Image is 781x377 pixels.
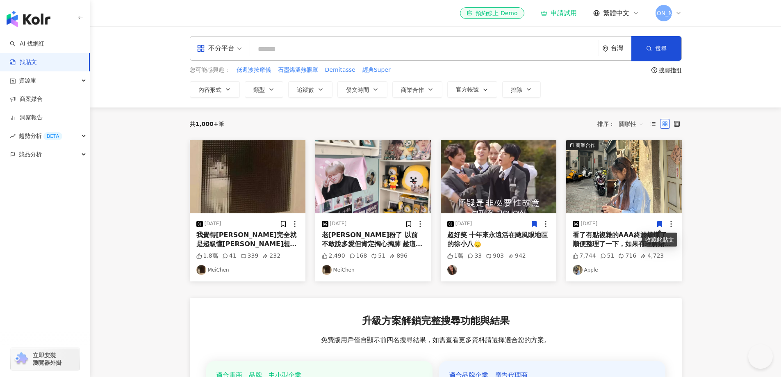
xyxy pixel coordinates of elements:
[190,66,230,74] span: 您可能感興趣：
[371,252,385,260] div: 51
[659,67,682,73] div: 搜尋指引
[631,36,681,61] button: 搜尋
[322,231,424,249] div: 老[PERSON_NAME]粉了 以前不敢說多愛但肯定掏心掏肺 趁這波熱潮 來送幸福 官方正版[PERSON_NAME]（還有滿多沒拍到反正就是全送）（不要問我還有什麼反正就是全寄給你）、展覽照...
[346,87,369,93] span: 發文時間
[196,265,299,275] a: KOL AvatarMeiChen
[278,66,318,74] span: 石墨烯溫熱眼罩
[467,9,517,17] div: 預約線上 Demo
[362,314,510,328] span: 升級方案解鎖完整搜尋功能與結果
[10,95,43,103] a: 商案媒合
[362,66,391,75] button: 經典Super
[486,252,504,260] div: 903
[389,252,408,260] div: 896
[288,81,332,98] button: 追蹤數
[10,114,43,122] a: 洞察報告
[467,252,482,260] div: 33
[222,252,237,260] div: 41
[205,220,221,227] div: [DATE]
[603,9,629,18] span: 繁體中文
[573,231,675,249] div: 看了有點複雜的AAA終於搞懂了 順便整理了一下，如果有理解錯誤也歡迎糾正 🔹12/6（六） AAA頒獎典禮 有表演+有合作舞台+頒獎典禮 售票時間： 9/6（六） 13:00 interpark...
[447,265,550,275] a: KOL Avatar
[10,40,44,48] a: searchAI 找網紅
[196,265,206,275] img: KOL Avatar
[748,344,773,369] iframe: Help Scout Beacon - Open
[566,140,682,213] img: post-image
[619,117,644,130] span: 關聯性
[618,252,636,260] div: 716
[447,81,497,98] button: 官方帳號
[196,121,219,127] span: 1,000+
[245,81,283,98] button: 類型
[10,133,16,139] span: rise
[315,140,431,213] img: post-image
[541,9,577,17] a: 申請試用
[190,121,224,127] div: 共 筆
[640,252,664,260] div: 4,723
[447,231,550,249] div: 超好笑 十年來永遠活在颱風眼地區的徐小八🙂‍↕️
[349,252,367,260] div: 168
[573,265,675,275] a: KOL AvatarApple
[362,66,391,74] span: 經典Super
[262,252,280,260] div: 232
[13,352,29,366] img: chrome extension
[190,140,305,213] img: post-image
[322,265,332,275] img: KOL Avatar
[330,220,347,227] div: [DATE]
[581,220,598,227] div: [DATE]
[197,44,205,53] span: appstore
[325,66,356,75] button: Demitasse
[198,87,221,93] span: 內容形式
[441,140,556,213] img: post-image
[278,66,319,75] button: 石墨烯溫熱眼罩
[237,66,271,74] span: 低週波按摩儀
[11,348,80,370] a: chrome extension立即安裝 瀏覽器外掛
[19,145,42,164] span: 競品分析
[197,42,235,55] div: 不分平台
[460,7,524,19] a: 預約線上 Demo
[455,220,472,227] div: [DATE]
[600,252,615,260] div: 51
[573,252,596,260] div: 7,744
[325,66,355,74] span: Demitasse
[597,117,648,130] div: 排序：
[573,265,583,275] img: KOL Avatar
[19,127,62,145] span: 趨勢分析
[43,132,62,140] div: BETA
[196,252,218,260] div: 1.8萬
[236,66,271,75] button: 低週波按摩儀
[337,81,387,98] button: 發文時間
[322,265,424,275] a: KOL AvatarMeiChen
[196,231,299,249] div: 我覺得[PERSON_NAME]完全就是超級懂[PERSON_NAME]想要什麼 用她的角度去理解她 哪個男生會用串友情手鍊這麼可愛的方法去認識[PERSON_NAME] 太浪漫了💕
[655,45,667,52] span: 搜尋
[190,81,240,98] button: 內容形式
[7,11,50,27] img: logo
[511,87,522,93] span: 排除
[447,265,457,275] img: KOL Avatar
[576,141,595,149] div: 商業合作
[447,252,464,260] div: 1萬
[640,9,687,18] span: [PERSON_NAME]
[602,46,608,52] span: environment
[508,252,526,260] div: 942
[253,87,265,93] span: 類型
[321,336,551,345] span: 免費版用戶僅會顯示前四名搜尋結果，如需查看更多資料請選擇適合您的方案。
[566,140,682,213] button: 商業合作
[651,67,657,73] span: question-circle
[322,252,345,260] div: 2,490
[297,87,314,93] span: 追蹤數
[401,87,424,93] span: 商業合作
[392,81,442,98] button: 商業合作
[642,233,677,247] div: 收藏此貼文
[19,71,36,90] span: 資源庫
[456,86,479,93] span: 官方帳號
[502,81,541,98] button: 排除
[611,45,631,52] div: 台灣
[33,352,61,366] span: 立即安裝 瀏覽器外掛
[10,58,37,66] a: 找貼文
[241,252,259,260] div: 339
